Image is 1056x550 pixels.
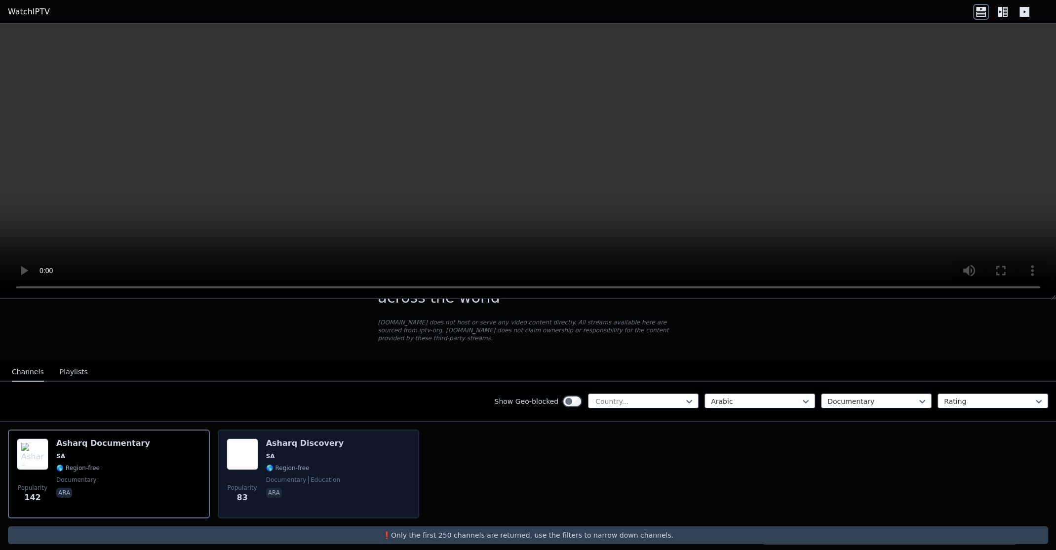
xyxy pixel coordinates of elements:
[494,396,558,406] label: Show Geo-blocked
[266,452,275,460] span: SA
[56,488,72,498] p: ara
[12,363,44,382] button: Channels
[12,530,1044,540] p: ❗️Only the first 250 channels are returned, use the filters to narrow down channels.
[378,318,678,342] p: [DOMAIN_NAME] does not host or serve any video content directly. All streams available here are s...
[266,476,307,484] span: documentary
[56,464,100,472] span: 🌎 Region-free
[56,476,97,484] span: documentary
[266,464,310,472] span: 🌎 Region-free
[266,438,344,448] h6: Asharq Discovery
[236,492,247,504] span: 83
[60,363,88,382] button: Playlists
[18,484,47,492] span: Popularity
[419,327,442,334] a: iptv-org
[56,438,150,448] h6: Asharq Documentary
[24,492,40,504] span: 142
[17,438,48,470] img: Asharq Documentary
[266,488,282,498] p: ara
[228,484,257,492] span: Popularity
[8,6,50,18] a: WatchIPTV
[227,438,258,470] img: Asharq Discovery
[308,476,340,484] span: education
[56,452,65,460] span: SA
